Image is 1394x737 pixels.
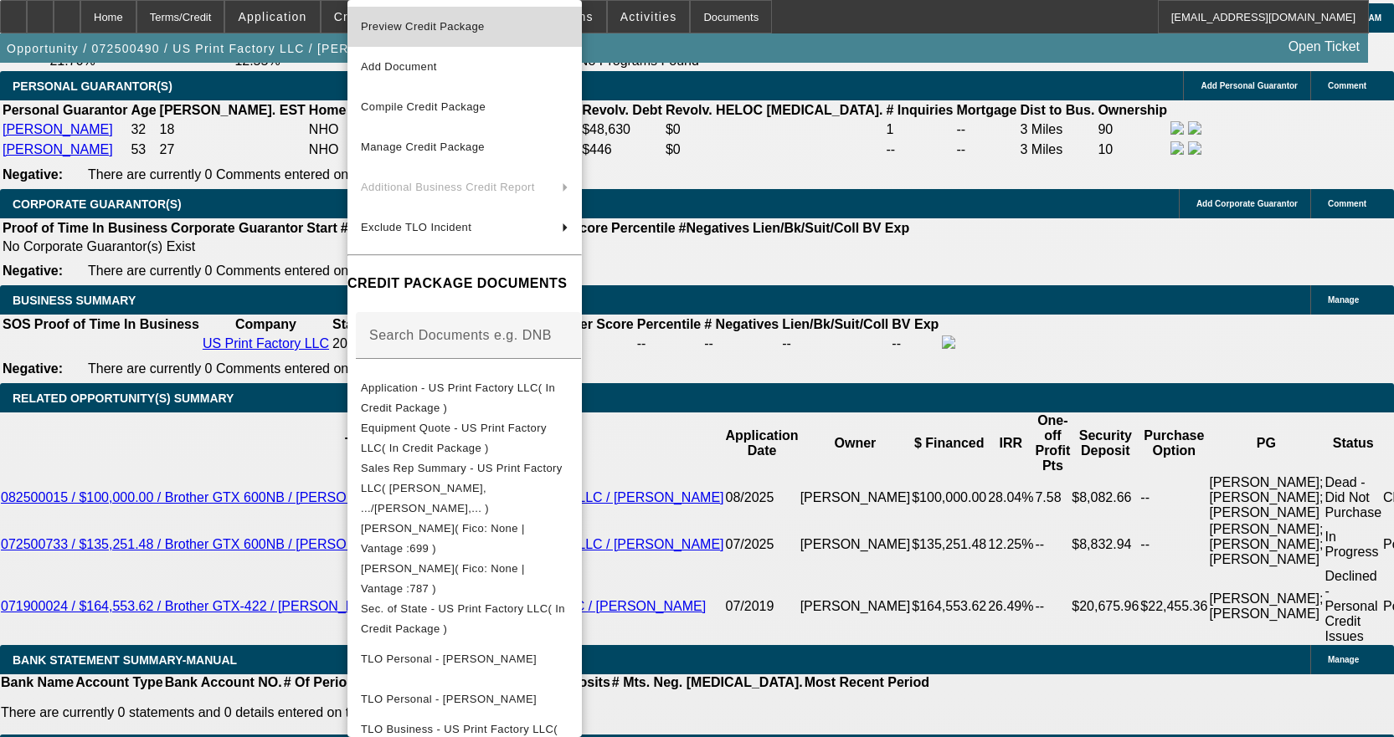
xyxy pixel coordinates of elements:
button: TLO Personal - Singh, Navneet [347,679,582,719]
span: Compile Credit Package [361,100,486,113]
span: Equipment Quote - US Print Factory LLC( In Credit Package ) [361,422,547,454]
mat-label: Search Documents e.g. DNB [369,328,552,342]
button: Transunion - Singh, Navneet( Fico: None | Vantage :787 ) [347,559,582,599]
button: Application - US Print Factory LLC( In Credit Package ) [347,378,582,418]
span: Manage Credit Package [361,141,485,153]
span: Sales Rep Summary - US Print Factory LLC( [PERSON_NAME], .../[PERSON_NAME],... ) [361,462,563,514]
span: Preview Credit Package [361,20,485,33]
button: Transunion - Singh, Jarnail( Fico: None | Vantage :699 ) [347,519,582,559]
h4: CREDIT PACKAGE DOCUMENTS [347,274,582,294]
span: Sec. of State - US Print Factory LLC( In Credit Package ) [361,602,565,635]
span: Exclude TLO Incident [361,221,471,233]
span: [PERSON_NAME]( Fico: None | Vantage :699 ) [361,522,525,555]
button: TLO Personal - Singh, Jarnail [347,639,582,679]
button: Sales Rep Summary - US Print Factory LLC( Wesolowski, .../Wesolowski,... ) [347,458,582,519]
span: TLO Personal - [PERSON_NAME] [361,693,537,705]
button: Sec. of State - US Print Factory LLC( In Credit Package ) [347,599,582,639]
span: Application - US Print Factory LLC( In Credit Package ) [361,381,555,414]
button: Equipment Quote - US Print Factory LLC( In Credit Package ) [347,418,582,458]
span: TLO Personal - [PERSON_NAME] [361,653,537,665]
span: [PERSON_NAME]( Fico: None | Vantage :787 ) [361,562,525,595]
span: Add Document [361,60,437,73]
